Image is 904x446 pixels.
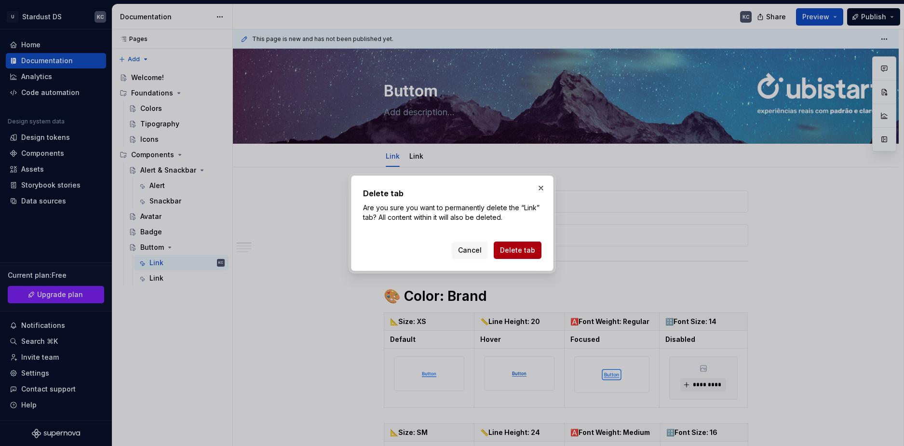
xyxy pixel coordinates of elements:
[363,203,541,222] p: Are you sure you want to permanently delete the “Link” tab? All content within it will also be de...
[452,242,488,259] button: Cancel
[494,242,541,259] button: Delete tab
[500,245,535,255] span: Delete tab
[458,245,482,255] span: Cancel
[363,188,541,199] h2: Delete tab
